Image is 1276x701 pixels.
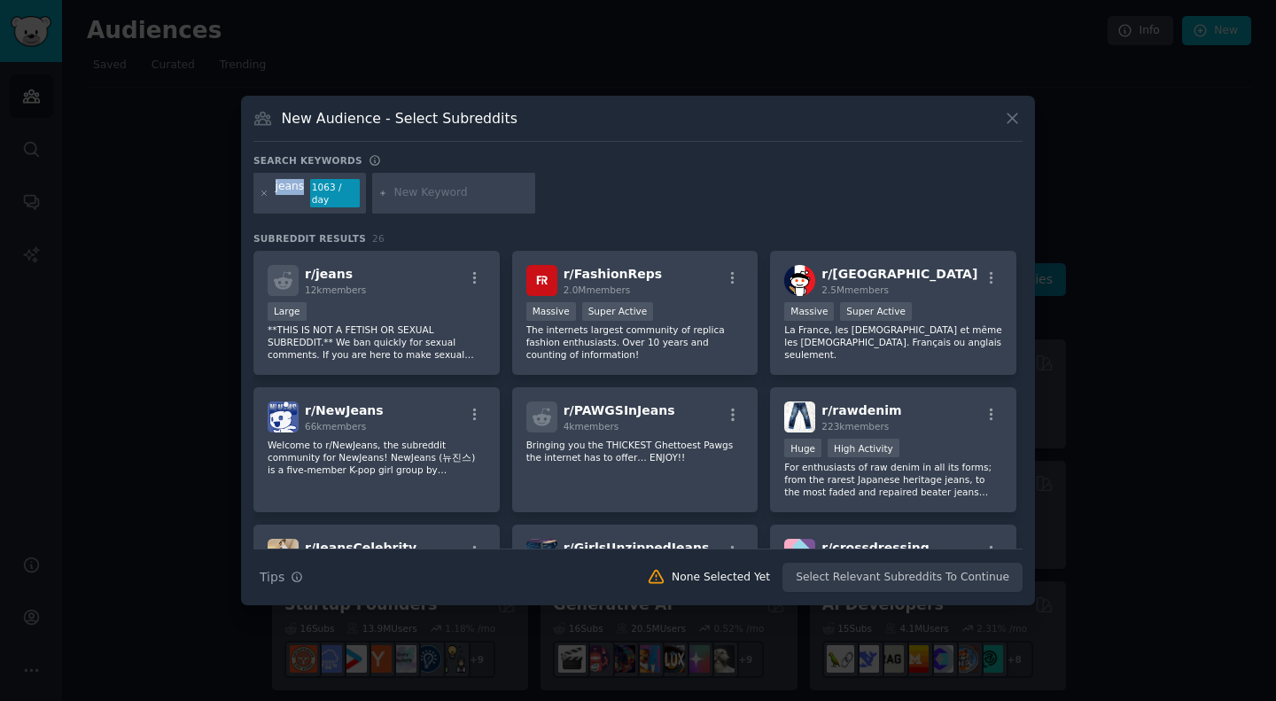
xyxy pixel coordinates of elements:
[260,568,284,587] span: Tips
[672,570,770,586] div: None Selected Yet
[821,541,929,555] span: r/ crossdressing
[253,154,362,167] h3: Search keywords
[784,539,815,570] img: crossdressing
[564,403,675,417] span: r/ PAWGSInJeans
[305,421,366,432] span: 66k members
[310,179,360,207] div: 1063 / day
[526,539,557,570] img: GirlsUnzippedJeans
[784,323,1002,361] p: La France, les [DEMOGRAPHIC_DATA] et même les [DEMOGRAPHIC_DATA]. Français ou anglais seulement.
[282,109,517,128] h3: New Audience - Select Subreddits
[582,302,654,321] div: Super Active
[305,403,384,417] span: r/ NewJeans
[268,539,299,570] img: JeansCelebrity
[526,323,744,361] p: The internets largest community of replica fashion enthusiasts. Over 10 years and counting of inf...
[394,185,529,201] input: New Keyword
[784,439,821,457] div: Huge
[564,267,663,281] span: r/ FashionReps
[305,284,366,295] span: 12k members
[526,265,557,296] img: FashionReps
[821,421,889,432] span: 223k members
[253,562,309,593] button: Tips
[564,421,619,432] span: 4k members
[784,401,815,432] img: rawdenim
[372,233,385,244] span: 26
[276,179,305,207] div: jeans
[840,302,912,321] div: Super Active
[784,265,815,296] img: france
[828,439,899,457] div: High Activity
[821,403,901,417] span: r/ rawdenim
[253,232,366,245] span: Subreddit Results
[305,541,416,555] span: r/ JeansCelebrity
[268,439,486,476] p: Welcome to r/NewJeans, the subreddit community for NewJeans! NewJeans (뉴진스) is a five-member K-po...
[526,439,744,463] p: Bringing you the THICKEST Ghettoest Pawgs the internet has to offer… ENJOY!!
[821,267,977,281] span: r/ [GEOGRAPHIC_DATA]
[821,284,889,295] span: 2.5M members
[305,267,353,281] span: r/ jeans
[268,323,486,361] p: **THIS IS NOT A FETISH OR SEXUAL SUBREDDIT.** We ban quickly for sexual comments. If you are here...
[268,401,299,432] img: NewJeans
[526,302,576,321] div: Massive
[784,302,834,321] div: Massive
[784,461,1002,498] p: For enthusiasts of raw denim in all its forms; from the rarest Japanese heritage jeans, to the mo...
[564,541,710,555] span: r/ GirlsUnzippedJeans
[268,302,307,321] div: Large
[564,284,631,295] span: 2.0M members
